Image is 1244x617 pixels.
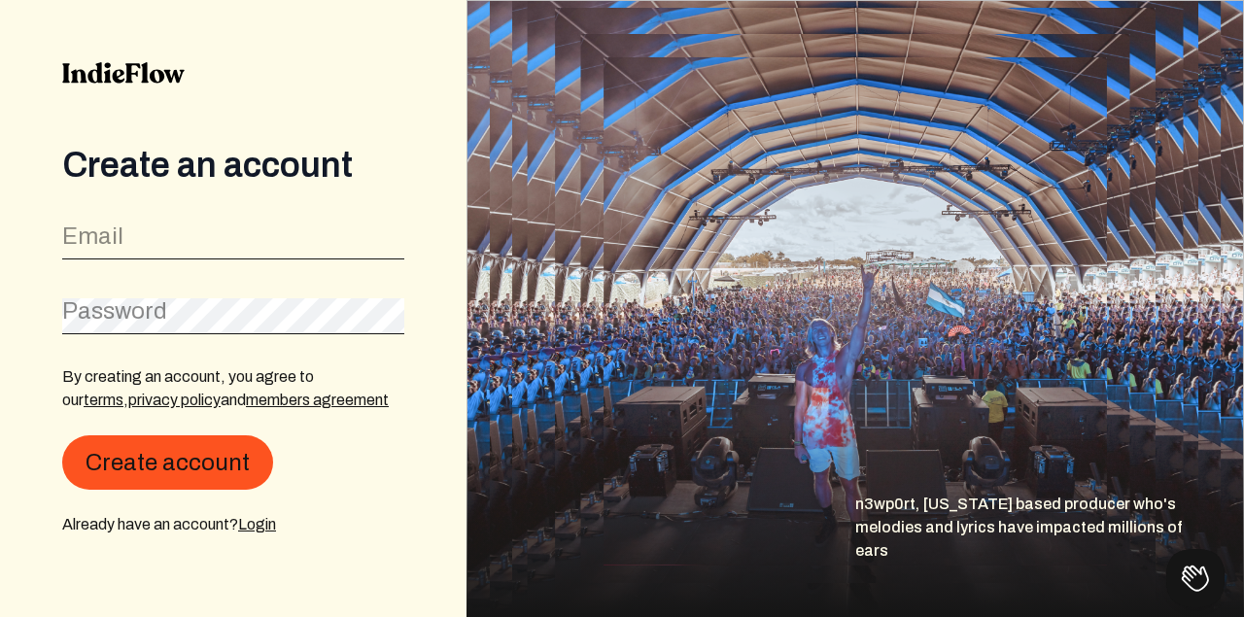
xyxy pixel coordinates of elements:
label: Email [62,221,123,252]
a: members agreement [246,392,389,408]
div: n3wp0rt, [US_STATE] based producer who's melodies and lyrics have impacted millions of ears [855,493,1244,617]
label: Password [62,295,167,326]
iframe: Toggle Customer Support [1166,549,1225,607]
img: indieflow-logo-black.svg [62,62,185,84]
a: Login [238,516,276,532]
button: Create account [62,435,273,490]
a: privacy policy [128,392,221,408]
a: terms [84,392,123,408]
div: Create an account [62,146,404,185]
p: By creating an account, you agree to our , and [62,365,404,412]
div: Already have an account? [62,513,404,536]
